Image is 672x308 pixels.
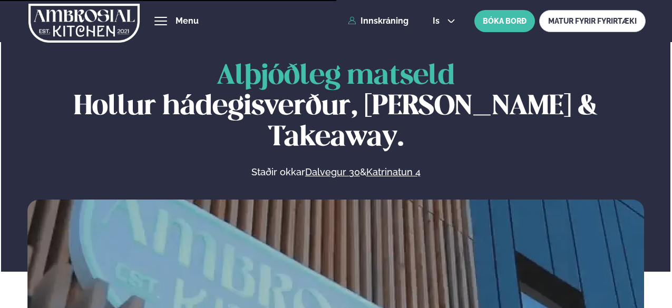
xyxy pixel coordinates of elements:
[217,63,455,90] span: Alþjóðleg matseld
[424,17,464,25] button: is
[28,2,140,45] img: logo
[27,61,644,153] h1: Hollur hádegisverður, [PERSON_NAME] & Takeaway.
[474,10,535,32] button: BÓKA BORÐ
[154,15,167,27] button: hamburger
[305,166,360,178] a: Dalvegur 30
[366,166,421,178] a: Katrinatun 4
[137,166,535,178] p: Staðir okkar &
[539,10,646,32] a: MATUR FYRIR FYRIRTÆKI
[348,16,408,26] a: Innskráning
[433,17,443,25] span: is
